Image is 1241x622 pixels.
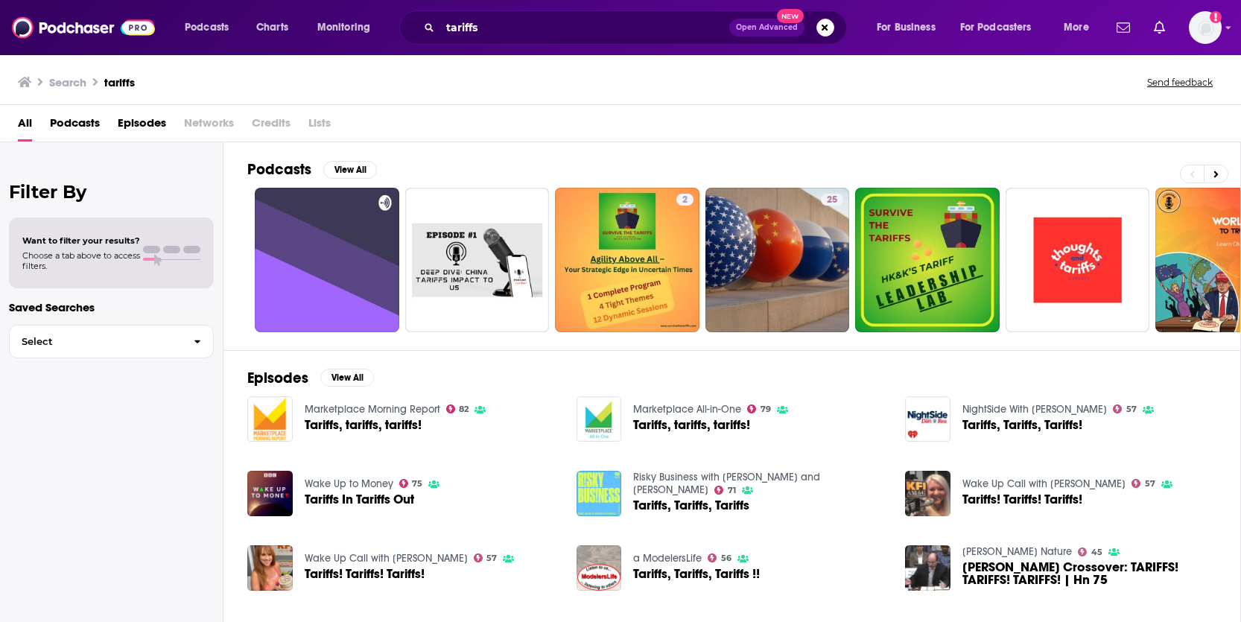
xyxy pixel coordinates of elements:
a: Tariffs, Tariffs, Tariffs !! [633,568,760,580]
a: 45 [1078,548,1102,556]
a: All [18,111,32,142]
img: Tariffs, tariffs, tariffs! [577,396,622,442]
a: 82 [446,404,469,413]
span: 45 [1091,549,1102,556]
a: 25 [705,188,850,332]
img: Podchaser - Follow, Share and Rate Podcasts [12,13,155,42]
a: Charts [247,16,297,39]
a: Marketplace All-in-One [633,403,741,416]
h3: tariffs [104,75,135,89]
a: a ModelersLife [633,552,702,565]
a: Tariffs! Tariffs! Tariffs! [962,493,1082,506]
a: 25 [821,194,843,206]
span: 2 [682,193,688,208]
a: Wake Up Call with Amy King [962,477,1126,490]
span: For Business [877,17,936,38]
a: Tariffs, Tariffs, Tariffs! [962,419,1082,431]
span: 75 [412,480,422,487]
h2: Episodes [247,369,308,387]
img: Tariffs, tariffs, tariffs! [247,396,293,442]
a: 57 [1113,404,1137,413]
a: Bob Murphy Crossover: TARIFFS! TARIFFS! TARIFFS! | Hn 75 [962,561,1216,586]
button: Open AdvancedNew [729,19,804,37]
a: NightSide With Dan Rea [962,403,1107,416]
a: Wake Up to Money [305,477,393,490]
a: Tariffs In Tariffs Out [305,493,414,506]
button: Send feedback [1143,76,1217,89]
img: Tariffs, Tariffs, Tariffs !! [577,545,622,591]
a: 2 [555,188,699,332]
span: Want to filter your results? [22,235,140,246]
span: For Podcasters [960,17,1032,38]
span: Networks [184,111,234,142]
button: open menu [174,16,248,39]
a: Tariffs, Tariffs, Tariffs! [905,396,950,442]
span: 71 [728,487,736,494]
span: Select [10,337,182,346]
a: Tariffs, Tariffs, Tariffs [633,499,749,512]
a: Episodes [118,111,166,142]
span: 25 [827,193,837,208]
a: Tariffs! Tariffs! Tariffs! [905,471,950,516]
button: open menu [1053,16,1108,39]
a: Tariffs, tariffs, tariffs! [633,419,750,431]
a: 57 [1131,479,1155,488]
span: 56 [721,555,731,562]
a: EpisodesView All [247,369,374,387]
img: Tariffs! Tariffs! Tariffs! [247,545,293,591]
a: PodcastsView All [247,160,377,179]
span: Choose a tab above to access filters. [22,250,140,271]
a: Tariffs! Tariffs! Tariffs! [305,568,425,580]
a: Haman Nature [962,545,1072,558]
span: Monitoring [317,17,370,38]
span: 57 [1145,480,1155,487]
a: Risky Business with Nate Silver and Maria Konnikova [633,471,820,496]
span: 82 [459,406,469,413]
span: Lists [308,111,331,142]
a: 79 [747,404,771,413]
span: Podcasts [185,17,229,38]
div: Search podcasts, credits, & more... [413,10,861,45]
button: View All [320,369,374,387]
button: Select [9,325,214,358]
h3: Search [49,75,86,89]
img: Bob Murphy Crossover: TARIFFS! TARIFFS! TARIFFS! | Hn 75 [905,545,950,591]
a: 57 [474,553,498,562]
h2: Filter By [9,181,214,203]
img: User Profile [1189,11,1222,44]
img: Tariffs, Tariffs, Tariffs [577,471,622,516]
span: 79 [761,406,771,413]
a: Show notifications dropdown [1148,15,1171,40]
span: New [777,9,804,23]
a: 56 [708,553,731,562]
span: More [1064,17,1089,38]
span: Logged in as jwong [1189,11,1222,44]
img: Tariffs In Tariffs Out [247,471,293,516]
span: Charts [256,17,288,38]
a: 2 [676,194,693,206]
span: 57 [486,555,497,562]
a: 71 [714,486,736,495]
span: Credits [252,111,291,142]
a: Tariffs, tariffs, tariffs! [305,419,422,431]
a: Wake Up Call with Amy King [305,552,468,565]
svg: Add a profile image [1210,11,1222,23]
a: Marketplace Morning Report [305,403,440,416]
button: open menu [307,16,390,39]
